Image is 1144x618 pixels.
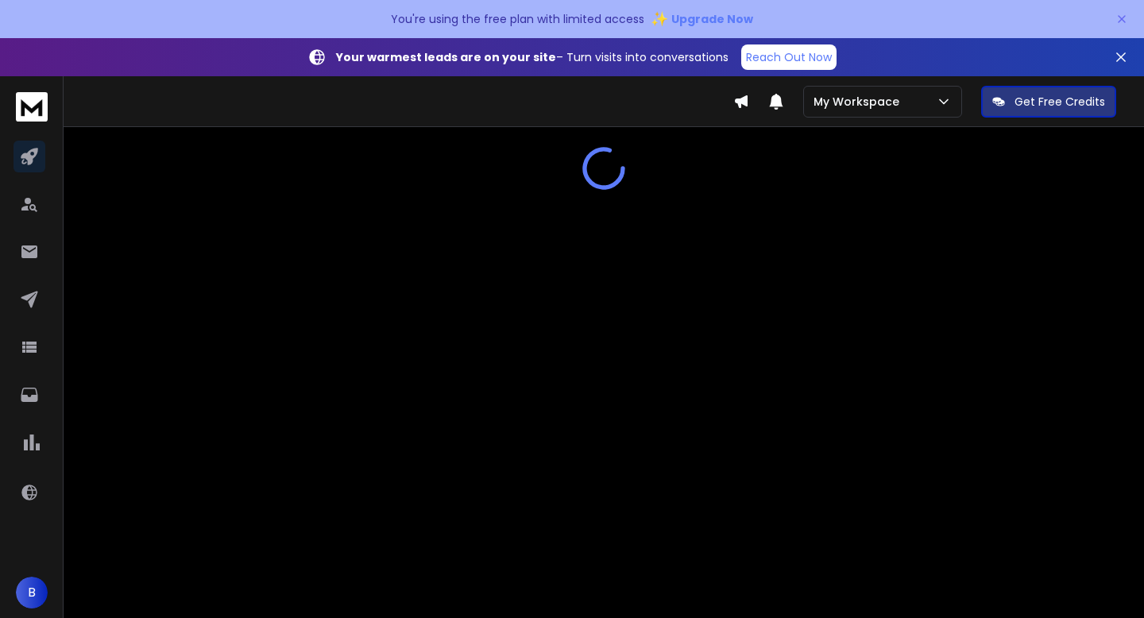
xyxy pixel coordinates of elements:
[814,94,906,110] p: My Workspace
[741,44,837,70] a: Reach Out Now
[16,577,48,608] button: B
[651,3,753,35] button: ✨Upgrade Now
[651,8,668,30] span: ✨
[671,11,753,27] span: Upgrade Now
[16,92,48,122] img: logo
[746,49,832,65] p: Reach Out Now
[336,49,556,65] strong: Your warmest leads are on your site
[336,49,729,65] p: – Turn visits into conversations
[1015,94,1105,110] p: Get Free Credits
[391,11,644,27] p: You're using the free plan with limited access
[981,86,1116,118] button: Get Free Credits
